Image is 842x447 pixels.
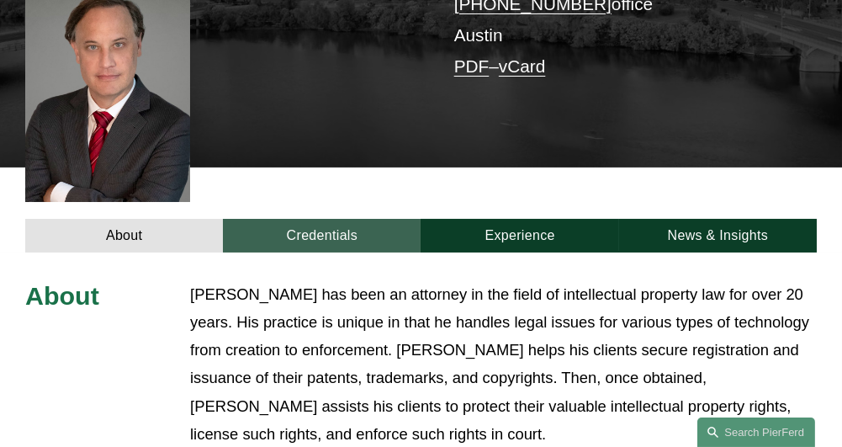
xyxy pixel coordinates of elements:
[454,56,490,76] a: PDF
[421,219,618,253] a: Experience
[499,56,545,76] a: vCard
[25,281,99,310] span: About
[223,219,421,253] a: Credentials
[25,219,223,253] a: About
[697,418,815,447] a: Search this site
[619,219,817,253] a: News & Insights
